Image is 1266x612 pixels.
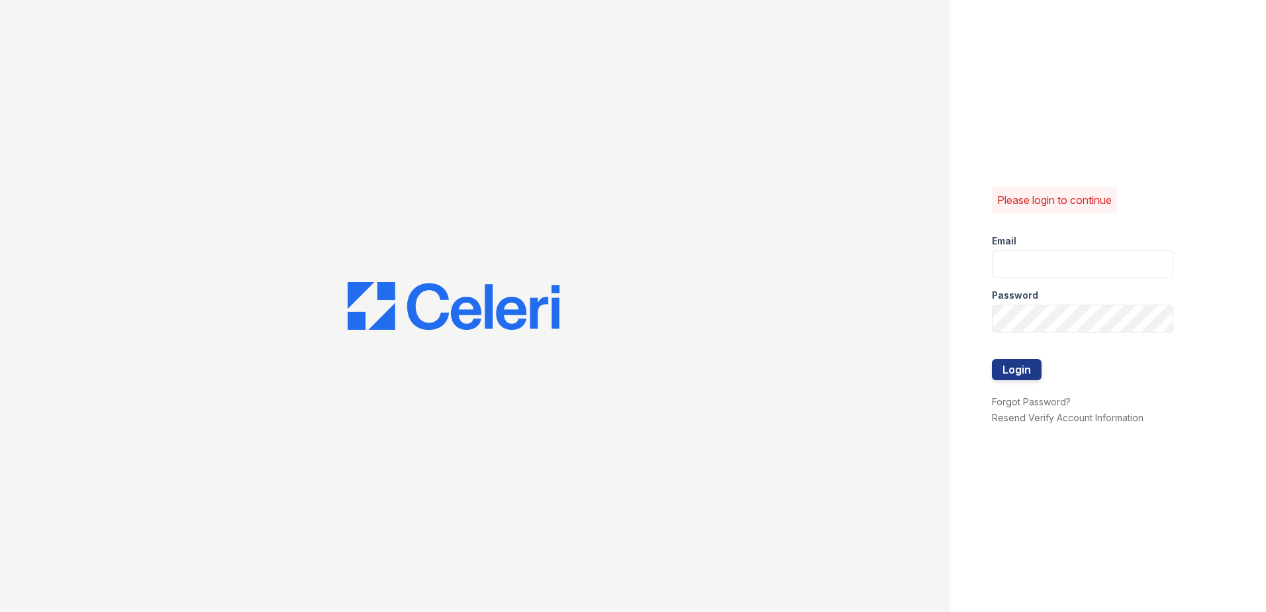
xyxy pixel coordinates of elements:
p: Please login to continue [997,192,1112,208]
label: Email [992,234,1016,248]
a: Forgot Password? [992,396,1071,407]
img: CE_Logo_Blue-a8612792a0a2168367f1c8372b55b34899dd931a85d93a1a3d3e32e68fde9ad4.png [348,282,560,330]
button: Login [992,359,1042,380]
a: Resend Verify Account Information [992,412,1144,423]
label: Password [992,289,1038,302]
